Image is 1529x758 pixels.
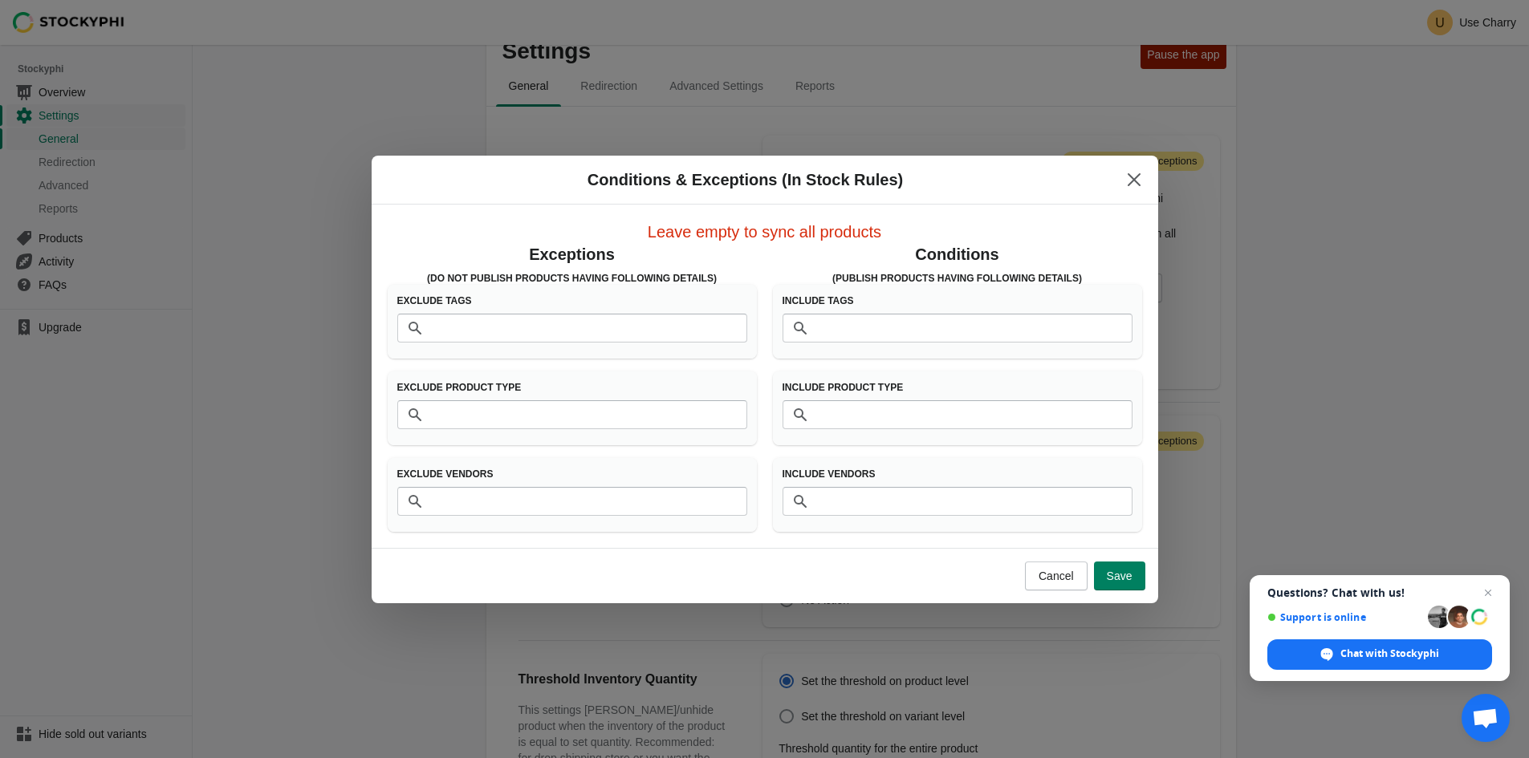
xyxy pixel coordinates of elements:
[1267,639,1492,670] span: Chat with Stockyphi
[1039,570,1074,582] span: Cancel
[397,381,747,394] h3: Exclude Product Type
[1267,586,1492,599] span: Questions? Chat with us!
[915,245,998,263] span: Conditions
[1267,611,1422,623] span: Support is online
[588,171,903,188] span: Conditions & Exceptions (In Stock Rules)
[1340,647,1439,661] span: Chat with Stockyphi
[773,272,1142,285] h3: (Publish products having following details)
[1107,570,1133,582] span: Save
[529,245,615,263] span: Exceptions
[783,468,1133,480] h3: Include Vendors
[397,468,747,480] h3: Exclude Vendors
[397,294,747,307] h3: Exclude Tags
[783,294,1133,307] h3: Include Tags
[1120,165,1149,194] button: Close
[1462,694,1510,742] a: Open chat
[1025,561,1088,590] button: Cancel
[1094,561,1145,590] button: Save
[388,272,757,285] h3: (Do Not Publish products having following details)
[648,223,881,241] span: Leave empty to sync all products
[783,381,1133,394] h3: Include Product Type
